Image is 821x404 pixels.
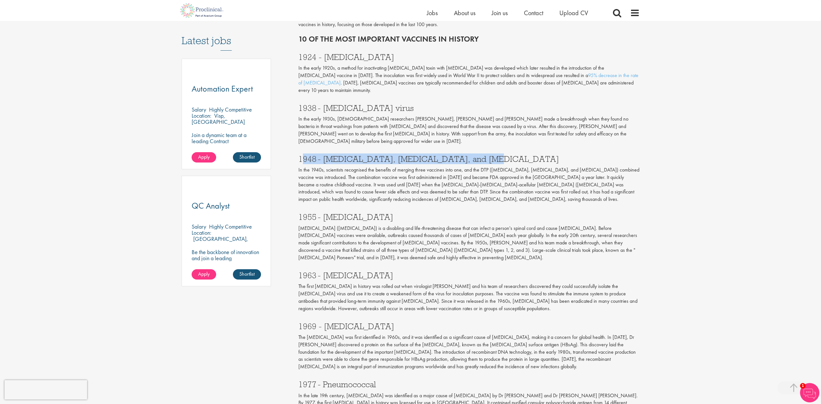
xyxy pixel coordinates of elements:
[192,202,261,210] a: QC Analyst
[800,383,819,402] img: Chatbot
[192,229,211,236] span: Location:
[192,249,261,280] p: Be the backbone of innovation and join a leading pharmaceutical company to help keep life-changin...
[524,9,543,17] a: Contact
[298,283,640,312] p: The first [MEDICAL_DATA] in history was rolled out when virologist [PERSON_NAME] and his team of ...
[233,269,261,280] a: Shortlist
[298,225,640,261] p: [MEDICAL_DATA] ([MEDICAL_DATA]) is a disabling and life-threatening disease that can infect a per...
[209,106,252,113] p: Highly Competitive
[298,64,640,94] p: In the early 1920s, a method for inactivating [MEDICAL_DATA] toxin with [MEDICAL_DATA] was develo...
[198,271,210,277] span: Apply
[192,83,253,94] span: Automation Expert
[233,152,261,163] a: Shortlist
[298,155,640,163] h3: 1948 - [MEDICAL_DATA], [MEDICAL_DATA], and [MEDICAL_DATA]
[298,334,640,370] p: The [MEDICAL_DATA] was first identified in 1960s, and it was identified as a significant cause of...
[800,383,806,389] span: 1
[298,271,640,280] h3: 1963 - [MEDICAL_DATA]
[298,104,640,112] h3: 1938 - [MEDICAL_DATA] virus
[209,223,252,230] p: Highly Competitive
[192,269,216,280] a: Apply
[298,72,638,86] a: 95% decrease in the rate of [MEDICAL_DATA]
[192,223,206,230] span: Salary
[192,106,206,113] span: Salary
[192,85,261,93] a: Automation Expert
[192,200,230,211] span: QC Analyst
[298,380,640,389] h3: 1977 - Pneumococcal
[559,9,588,17] a: Upload CV
[5,380,87,399] iframe: reCAPTCHA
[298,35,640,43] h2: 10 of the most important vaccines in history
[192,112,211,119] span: Location:
[492,9,508,17] a: Join us
[198,153,210,160] span: Apply
[192,112,245,125] p: Visp, [GEOGRAPHIC_DATA]
[182,19,271,51] h3: Latest jobs
[298,166,640,203] p: In the 1940s, scientists recognised the benefits of merging three vaccines into one, and the DTP ...
[192,132,261,169] p: Join a dynamic team at a leading Contract Manufacturing Organisation (CMO) and contribute to grou...
[298,322,640,330] h3: 1969 - [MEDICAL_DATA]
[427,9,438,17] a: Jobs
[454,9,476,17] a: About us
[298,115,640,145] p: In the early 1930s, [DEMOGRAPHIC_DATA] researchers [PERSON_NAME], [PERSON_NAME] and [PERSON_NAME]...
[192,152,216,163] a: Apply
[298,213,640,221] h3: 1955 - [MEDICAL_DATA]
[298,53,640,61] h3: 1924 - [MEDICAL_DATA]
[192,235,248,249] p: [GEOGRAPHIC_DATA], [GEOGRAPHIC_DATA]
